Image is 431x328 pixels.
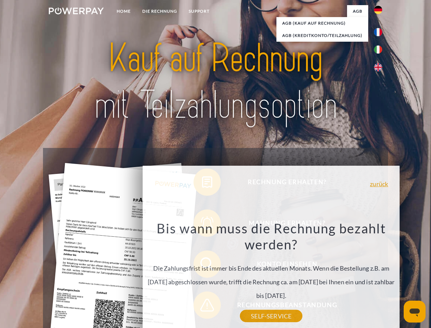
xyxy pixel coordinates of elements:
img: fr [374,28,382,36]
a: zurück [370,181,388,187]
a: SELF-SERVICE [240,310,302,322]
a: AGB (Kreditkonto/Teilzahlung) [276,29,368,42]
a: SUPPORT [183,5,215,17]
a: agb [347,5,368,17]
a: DIE RECHNUNG [137,5,183,17]
img: en [374,63,382,71]
img: de [374,6,382,14]
a: Home [111,5,137,17]
div: Die Zahlungsfrist ist immer bis Ende des aktuellen Monats. Wenn die Bestellung z.B. am [DATE] abg... [147,220,396,316]
h3: Bis wann muss die Rechnung bezahlt werden? [147,220,396,253]
a: AGB (Kauf auf Rechnung) [276,17,368,29]
iframe: Schaltfläche zum Öffnen des Messaging-Fensters [404,301,426,323]
img: logo-powerpay-white.svg [49,8,104,14]
img: it [374,45,382,54]
img: title-powerpay_de.svg [65,33,366,131]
